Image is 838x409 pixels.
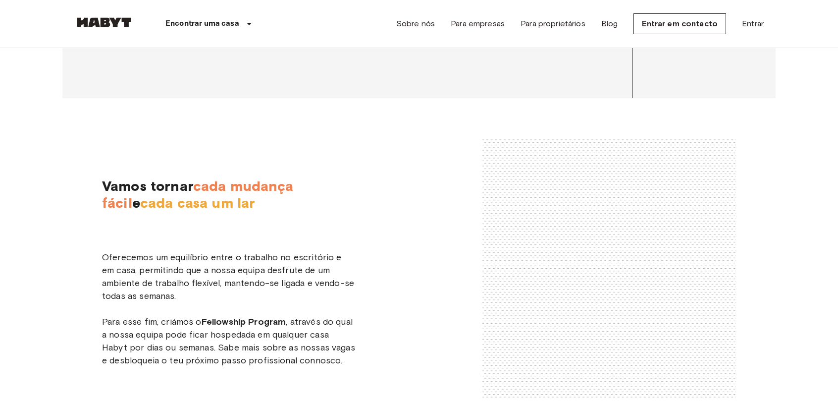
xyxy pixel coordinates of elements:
img: Habyt [74,17,134,27]
span: Oferecemos um equilíbrio entre o trabalho no escritório e em casa, permitindo que a nossa equipa ... [102,251,356,367]
a: Para empresas [451,18,505,30]
a: Blog [601,18,618,30]
a: Para proprietários [521,18,585,30]
span: cada mudança fácil [102,177,294,211]
a: Entrar [742,18,764,30]
span: Vamos tornar e [102,138,356,211]
p: Encontrar uma casa [165,18,239,30]
span: cada casa um lar [140,194,255,211]
a: Entrar em contacto [633,13,726,34]
b: Fellowship Program [202,316,286,327]
a: Sobre nós [396,18,435,30]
